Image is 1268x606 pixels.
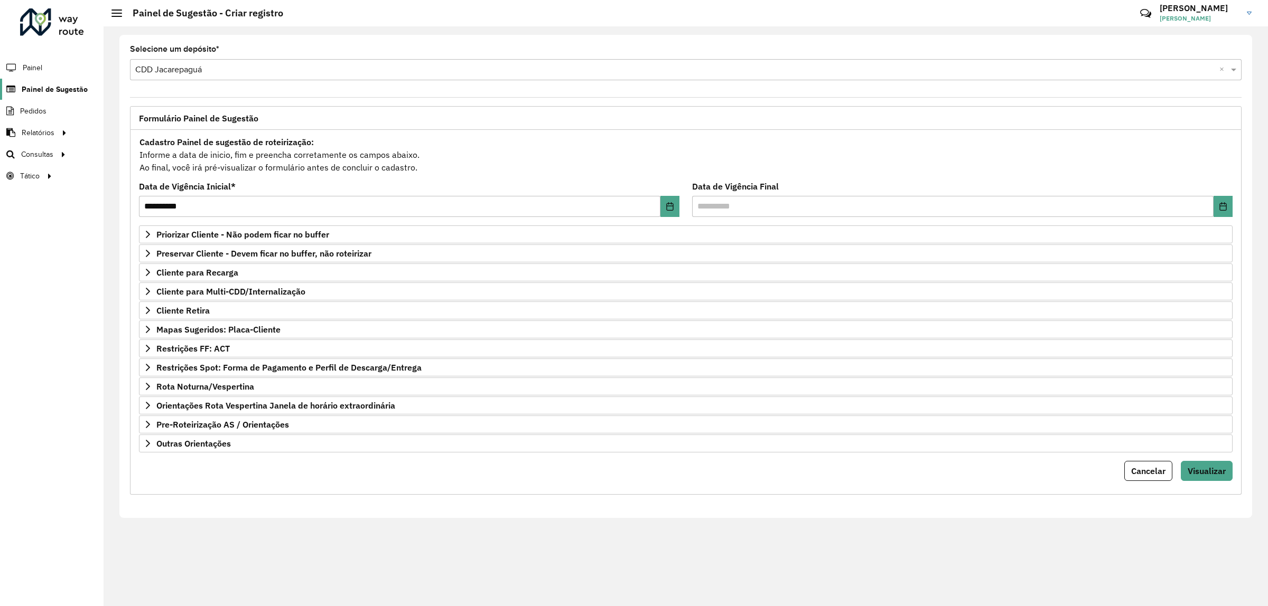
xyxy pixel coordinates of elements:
span: Rota Noturna/Vespertina [156,382,254,391]
span: Restrições Spot: Forma de Pagamento e Perfil de Descarga/Entrega [156,363,422,372]
button: Visualizar [1181,461,1233,481]
span: Cliente para Recarga [156,268,238,277]
a: Mapas Sugeridos: Placa-Cliente [139,320,1233,338]
button: Choose Date [660,196,679,217]
span: Priorizar Cliente - Não podem ficar no buffer [156,230,329,239]
button: Cancelar [1124,461,1172,481]
label: Selecione um depósito [130,43,219,55]
a: Orientações Rota Vespertina Janela de horário extraordinária [139,396,1233,414]
a: Priorizar Cliente - Não podem ficar no buffer [139,225,1233,243]
span: Pedidos [20,106,46,117]
span: Visualizar [1188,466,1226,476]
a: Restrições Spot: Forma de Pagamento e Perfil de Descarga/Entrega [139,358,1233,376]
span: Formulário Painel de Sugestão [139,114,258,122]
span: Outras Orientações [156,439,231,448]
span: Cliente para Multi-CDD/Internalização [156,287,305,296]
span: Clear all [1219,63,1228,76]
a: Pre-Roteirização AS / Orientações [139,415,1233,433]
a: Restrições FF: ACT [139,339,1233,357]
a: Cliente para Recarga [139,263,1233,281]
span: Tático [20,171,40,182]
strong: Cadastro Painel de sugestão de roteirização: [139,137,314,147]
span: Relatórios [22,127,54,138]
h2: Painel de Sugestão - Criar registro [122,7,283,19]
button: Choose Date [1214,196,1233,217]
label: Data de Vigência Inicial [139,180,236,193]
span: [PERSON_NAME] [1160,14,1239,23]
a: Cliente para Multi-CDD/Internalização [139,282,1233,300]
a: Rota Noturna/Vespertina [139,377,1233,395]
span: Pre-Roteirização AS / Orientações [156,420,289,429]
a: Cliente Retira [139,301,1233,319]
span: Painel de Sugestão [22,84,88,95]
span: Mapas Sugeridos: Placa-Cliente [156,325,281,334]
div: Informe a data de inicio, fim e preencha corretamente os campos abaixo. Ao final, você irá pré-vi... [139,135,1233,174]
label: Data de Vigência Final [692,180,779,193]
span: Cliente Retira [156,306,210,315]
h3: [PERSON_NAME] [1160,3,1239,13]
a: Outras Orientações [139,434,1233,452]
span: Orientações Rota Vespertina Janela de horário extraordinária [156,401,395,410]
span: Cancelar [1131,466,1166,476]
a: Preservar Cliente - Devem ficar no buffer, não roteirizar [139,244,1233,262]
a: Contato Rápido [1134,2,1157,25]
span: Restrições FF: ACT [156,344,230,353]
span: Preservar Cliente - Devem ficar no buffer, não roteirizar [156,249,371,258]
span: Consultas [21,149,53,160]
span: Painel [23,62,42,73]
